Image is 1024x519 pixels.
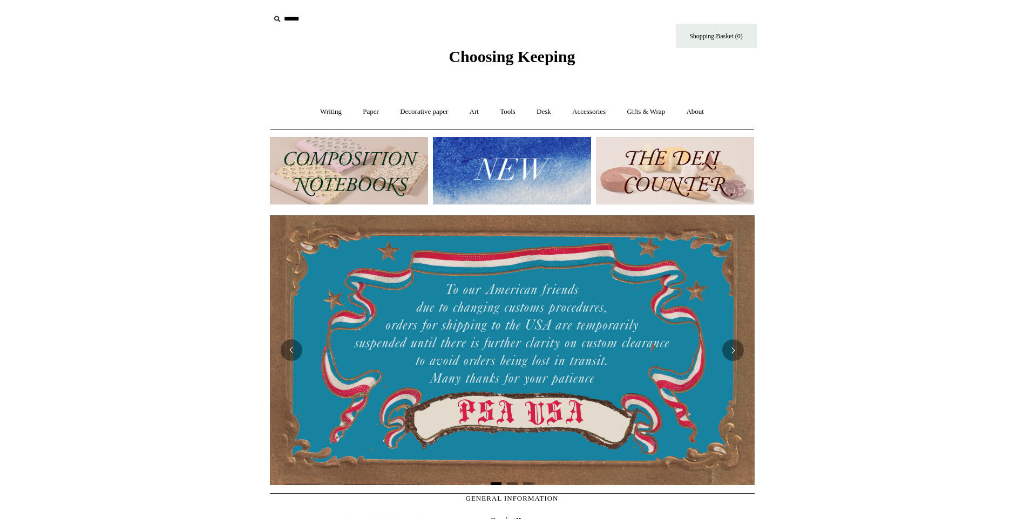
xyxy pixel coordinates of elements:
button: Next [722,339,744,361]
img: The Deli Counter [596,137,754,204]
a: Writing [310,98,351,126]
a: Desk [527,98,561,126]
button: Page 3 [523,482,534,485]
a: Accessories [562,98,615,126]
a: Art [460,98,489,126]
button: Page 1 [491,482,501,485]
a: Tools [490,98,525,126]
a: Shopping Basket (0) [676,24,757,48]
a: Choosing Keeping [449,56,575,64]
button: Page 2 [507,482,518,485]
button: Previous [281,339,302,361]
a: About [676,98,714,126]
img: New.jpg__PID:f73bdf93-380a-4a35-bcfe-7823039498e1 [433,137,591,204]
img: 202302 Composition ledgers.jpg__PID:69722ee6-fa44-49dd-a067-31375e5d54ec [270,137,428,204]
img: USA PSA .jpg__PID:33428022-6587-48b7-8b57-d7eefc91f15a [270,215,755,485]
a: Decorative paper [390,98,458,126]
a: Gifts & Wrap [617,98,675,126]
a: Paper [353,98,389,126]
span: Choosing Keeping [449,47,575,65]
span: GENERAL INFORMATION [466,494,559,502]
